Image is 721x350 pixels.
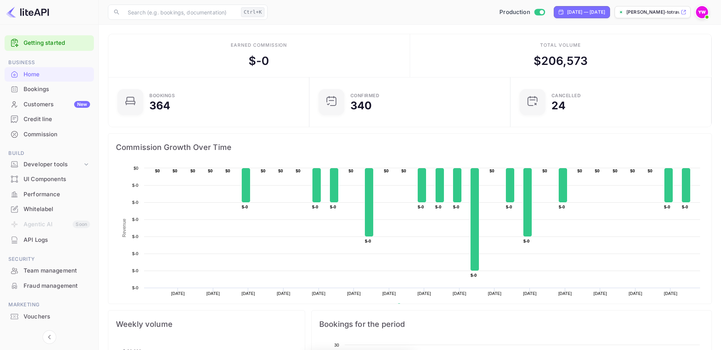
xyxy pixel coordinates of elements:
text: $-0 [365,239,371,243]
a: CustomersNew [5,97,94,111]
div: Earned commission [231,42,287,49]
text: [DATE] [558,291,572,296]
text: $0 [261,169,266,173]
text: $-0 [523,239,529,243]
div: New [74,101,90,108]
input: Search (e.g. bookings, documentation) [123,5,238,20]
div: 340 [350,100,372,111]
a: Credit line [5,112,94,126]
text: $0 [613,169,618,173]
text: $0 [190,169,195,173]
text: $0 [577,169,582,173]
div: [DATE] — [DATE] [567,9,605,16]
div: Commission [24,130,90,139]
div: Whitelabel [24,205,90,214]
div: Bookings [24,85,90,94]
text: $-0 [132,217,138,222]
text: $0 [278,169,283,173]
div: Team management [24,266,90,275]
text: $0 [208,169,213,173]
text: [DATE] [277,291,290,296]
text: $0 [648,169,653,173]
text: $-0 [242,205,248,209]
text: $0 [542,169,547,173]
a: Performance [5,187,94,201]
text: [DATE] [418,291,431,296]
text: $0 [401,169,406,173]
text: $-0 [132,183,138,188]
text: $-0 [506,205,512,209]
text: $-0 [418,205,424,209]
span: Business [5,58,94,67]
text: [DATE] [242,291,255,296]
text: Revenue [122,219,127,237]
text: $-0 [471,273,477,277]
div: UI Components [5,172,94,187]
div: Bookings [149,93,175,98]
div: Credit line [5,112,94,127]
text: [DATE] [523,291,537,296]
text: Revenue [404,303,423,309]
a: Whitelabel [5,202,94,216]
div: Ctrl+K [241,7,265,17]
div: Fraud management [5,279,94,293]
text: $-0 [682,205,688,209]
text: [DATE] [171,291,185,296]
text: $0 [384,169,389,173]
button: Collapse navigation [43,330,56,344]
span: Build [5,149,94,158]
div: Total volume [540,42,581,49]
text: $0 [296,169,301,173]
text: $-0 [453,205,459,209]
a: Team management [5,263,94,277]
div: Home [5,67,94,82]
text: $0 [133,166,138,170]
img: Yahav Winkler [696,6,708,18]
text: $0 [225,169,230,173]
div: CANCELLED [551,93,581,98]
div: Bookings [5,82,94,97]
text: [DATE] [206,291,220,296]
span: Security [5,255,94,263]
text: $0 [173,169,177,173]
a: Home [5,67,94,81]
div: Performance [24,190,90,199]
div: Performance [5,187,94,202]
div: UI Components [24,175,90,184]
div: 24 [551,100,566,111]
text: $0 [595,169,600,173]
div: Fraud management [24,282,90,290]
span: Commission Growth Over Time [116,141,704,153]
text: $-0 [312,205,318,209]
text: $0 [155,169,160,173]
text: [DATE] [664,291,678,296]
text: [DATE] [312,291,326,296]
text: 30 [334,343,339,347]
div: API Logs [24,236,90,244]
text: [DATE] [382,291,396,296]
a: UI Components [5,172,94,186]
a: API Logs [5,233,94,247]
div: API Logs [5,233,94,248]
text: $-0 [664,205,670,209]
span: Bookings for the period [319,318,704,330]
text: $-0 [132,285,138,290]
div: $ -0 [249,52,269,69]
img: LiteAPI logo [6,6,49,18]
text: $-0 [559,205,565,209]
a: Vouchers [5,309,94,323]
div: Click to change the date range period [554,6,610,18]
span: Marketing [5,301,94,309]
text: $-0 [132,268,138,273]
text: [DATE] [629,291,642,296]
div: Commission [5,127,94,142]
div: Customers [24,100,90,109]
p: [PERSON_NAME]-totravel... [626,9,679,16]
div: Developer tools [24,160,82,169]
a: Fraud management [5,279,94,293]
text: [DATE] [347,291,361,296]
text: $-0 [132,251,138,256]
a: Commission [5,127,94,141]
